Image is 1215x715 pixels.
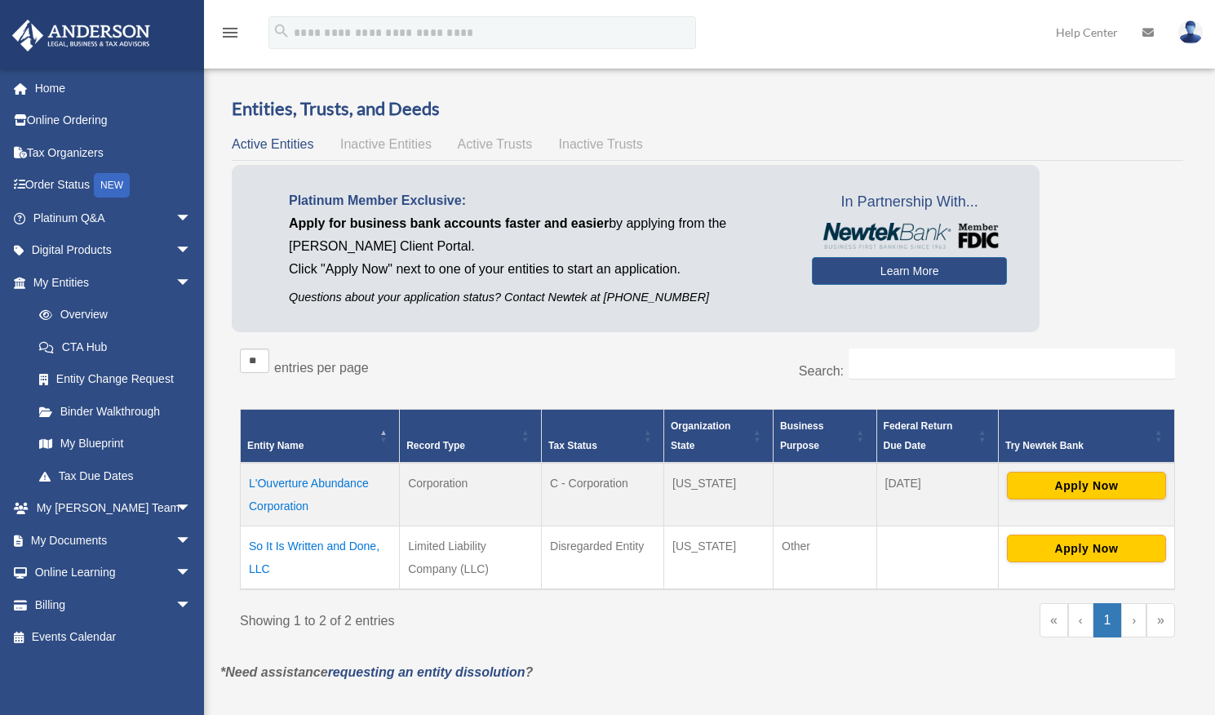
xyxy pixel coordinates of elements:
a: My Documentsarrow_drop_down [11,524,216,557]
a: Tax Organizers [11,136,216,169]
a: Previous [1068,603,1093,637]
span: Apply for business bank accounts faster and easier [289,216,609,230]
span: arrow_drop_down [175,588,208,622]
td: [US_STATE] [664,526,774,589]
a: menu [220,29,240,42]
th: Business Purpose: Activate to sort [774,409,877,463]
a: Learn More [812,257,1007,285]
span: arrow_drop_down [175,266,208,300]
i: search [273,22,290,40]
a: Online Learningarrow_drop_down [11,557,216,589]
a: Events Calendar [11,621,216,654]
td: So It Is Written and Done, LLC [241,526,400,589]
th: Record Type: Activate to sort [400,409,542,463]
th: Try Newtek Bank : Activate to sort [998,409,1174,463]
span: Federal Return Due Date [884,420,953,451]
label: Search: [799,364,844,378]
a: First [1040,603,1068,637]
a: Digital Productsarrow_drop_down [11,234,216,267]
label: entries per page [274,361,369,375]
td: [US_STATE] [664,463,774,526]
a: Binder Walkthrough [23,395,208,428]
a: Overview [23,299,200,331]
td: Disregarded Entity [542,526,664,589]
a: Next [1121,603,1146,637]
span: Inactive Entities [340,137,432,151]
th: Entity Name: Activate to invert sorting [241,409,400,463]
span: Tax Status [548,440,597,451]
em: *Need assistance ? [220,665,533,679]
td: C - Corporation [542,463,664,526]
a: Online Ordering [11,104,216,137]
a: My [PERSON_NAME] Teamarrow_drop_down [11,492,216,525]
div: Try Newtek Bank [1005,436,1150,455]
span: Business Purpose [780,420,823,451]
a: My Entitiesarrow_drop_down [11,266,208,299]
a: requesting an entity dissolution [328,665,525,679]
th: Federal Return Due Date: Activate to sort [876,409,998,463]
a: CTA Hub [23,331,208,363]
img: NewtekBankLogoSM.png [820,223,999,249]
th: Organization State: Activate to sort [664,409,774,463]
a: Tax Due Dates [23,460,208,492]
button: Apply Now [1007,472,1166,500]
span: arrow_drop_down [175,492,208,526]
a: 1 [1093,603,1122,637]
a: My Blueprint [23,428,208,460]
img: Anderson Advisors Platinum Portal [7,20,155,51]
span: Active Entities [232,137,313,151]
p: by applying from the [PERSON_NAME] Client Portal. [289,212,787,258]
p: Questions about your application status? Contact Newtek at [PHONE_NUMBER] [289,287,787,308]
td: Limited Liability Company (LLC) [400,526,542,589]
span: Organization State [671,420,730,451]
h3: Entities, Trusts, and Deeds [232,96,1183,122]
span: arrow_drop_down [175,557,208,590]
th: Tax Status: Activate to sort [542,409,664,463]
td: Corporation [400,463,542,526]
td: L'Ouverture Abundance Corporation [241,463,400,526]
span: In Partnership With... [812,189,1007,215]
span: Record Type [406,440,465,451]
span: arrow_drop_down [175,202,208,235]
a: Entity Change Request [23,363,208,396]
span: arrow_drop_down [175,234,208,268]
p: Platinum Member Exclusive: [289,189,787,212]
div: Showing 1 to 2 of 2 entries [240,603,695,633]
span: Entity Name [247,440,304,451]
span: Inactive Trusts [559,137,643,151]
a: Order StatusNEW [11,169,216,202]
a: Last [1146,603,1175,637]
div: NEW [94,173,130,198]
a: Platinum Q&Aarrow_drop_down [11,202,216,234]
span: arrow_drop_down [175,524,208,557]
td: Other [774,526,877,589]
span: Active Trusts [458,137,533,151]
a: Home [11,72,216,104]
img: User Pic [1178,20,1203,44]
i: menu [220,23,240,42]
a: Billingarrow_drop_down [11,588,216,621]
button: Apply Now [1007,535,1166,562]
p: Click "Apply Now" next to one of your entities to start an application. [289,258,787,281]
td: [DATE] [876,463,998,526]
